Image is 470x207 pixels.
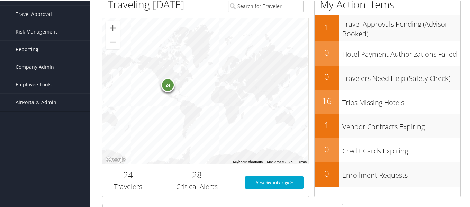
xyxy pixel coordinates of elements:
h3: Travel Approvals Pending (Advisor Booked) [342,15,460,38]
h2: 24 [108,168,149,180]
a: 1Vendor Contracts Expiring [315,113,460,138]
span: Reporting [16,40,38,57]
a: Open this area in Google Maps (opens a new window) [104,155,127,164]
button: Keyboard shortcuts [233,159,263,164]
h3: Trips Missing Hotels [342,94,460,107]
h3: Hotel Payment Authorizations Failed [342,45,460,58]
h3: Critical Alerts [159,181,235,191]
h3: Travelers [108,181,149,191]
h2: 0 [315,46,339,58]
a: 0Travelers Need Help (Safety Check) [315,65,460,89]
h2: 28 [159,168,235,180]
button: Zoom in [106,20,120,34]
h3: Enrollment Requests [342,166,460,179]
span: Risk Management [16,22,57,40]
span: AirPortal® Admin [16,93,56,110]
img: Google [104,155,127,164]
a: 16Trips Missing Hotels [315,89,460,113]
span: Employee Tools [16,75,52,93]
h3: Travelers Need Help (Safety Check) [342,69,460,83]
h2: 0 [315,70,339,82]
div: 24 [161,77,175,91]
span: Travel Approval [16,5,52,22]
a: Terms (opens in new tab) [297,159,307,163]
h2: 16 [315,94,339,106]
a: View SecurityLogic® [245,176,304,188]
span: Company Admin [16,58,54,75]
h3: Credit Cards Expiring [342,142,460,155]
span: Map data ©2025 [267,159,293,163]
a: 0Enrollment Requests [315,162,460,186]
button: Zoom out [106,35,120,48]
a: 0Hotel Payment Authorizations Failed [315,41,460,65]
a: 0Credit Cards Expiring [315,138,460,162]
h2: 1 [315,119,339,130]
a: 1Travel Approvals Pending (Advisor Booked) [315,14,460,40]
h3: Vendor Contracts Expiring [342,118,460,131]
h2: 1 [315,21,339,32]
h2: 0 [315,143,339,154]
h2: 0 [315,167,339,179]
